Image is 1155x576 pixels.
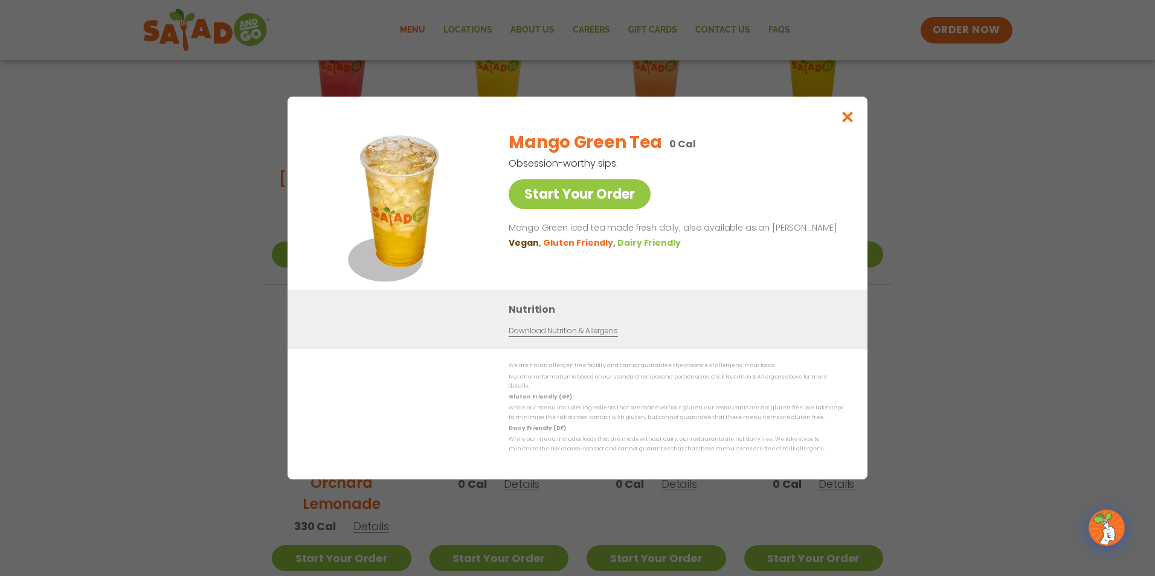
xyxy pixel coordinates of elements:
p: While our menu includes foods that are made without dairy, our restaurants are not dairy free. We... [509,435,843,453]
li: Dairy Friendly [617,237,683,249]
strong: Gluten Friendly (GF) [509,393,571,400]
li: Gluten Friendly [543,237,617,249]
a: Start Your Order [509,179,651,209]
img: wpChatIcon [1090,511,1124,545]
p: While our menu includes ingredients that are made without gluten, our restaurants are not gluten ... [509,403,843,422]
h3: Nutrition [509,302,849,317]
p: Obsession-worthy sips. [509,156,780,171]
p: 0 Cal [669,136,695,152]
li: Vegan [509,237,543,249]
strong: Dairy Friendly (DF) [509,424,565,432]
img: Featured product photo for Mango Green Tea [315,121,484,290]
button: Close modal [828,97,867,137]
p: Mango Green iced tea made fresh daily; also available as an [PERSON_NAME] [509,221,838,235]
p: Nutrition information is based on our standard recipes and portion sizes. Click Nutrition & Aller... [509,373,843,391]
h2: Mango Green Tea [509,130,662,155]
p: We are not an allergen free facility and cannot guarantee the absence of allergens in our foods. [509,361,843,370]
a: Download Nutrition & Allergens [509,325,617,337]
